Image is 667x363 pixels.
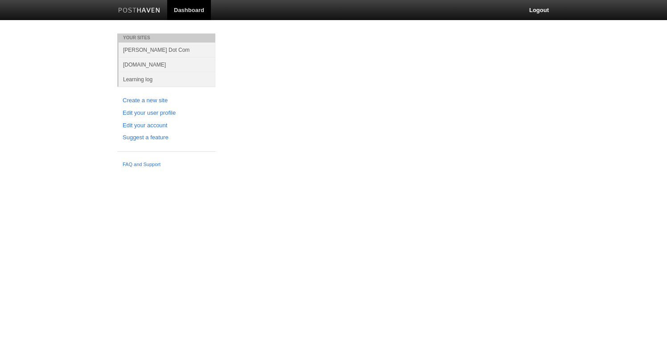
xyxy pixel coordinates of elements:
[119,42,215,57] a: [PERSON_NAME] Dot Com
[119,57,215,72] a: [DOMAIN_NAME]
[123,133,210,142] a: Suggest a feature
[123,121,210,130] a: Edit your account
[118,8,161,14] img: Posthaven-bar
[123,161,210,169] a: FAQ and Support
[117,33,215,42] li: Your Sites
[123,108,210,118] a: Edit your user profile
[123,96,210,105] a: Create a new site
[119,72,215,87] a: Learning log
